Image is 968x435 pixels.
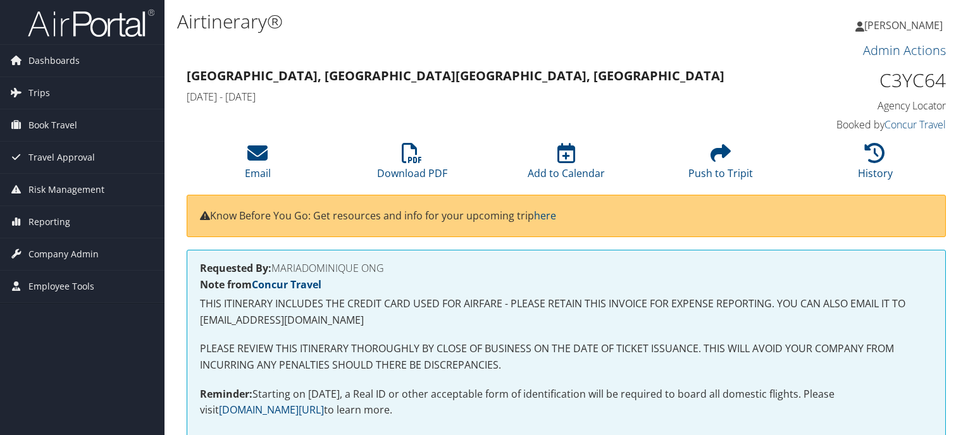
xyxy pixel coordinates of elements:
p: THIS ITINERARY INCLUDES THE CREDIT CARD USED FOR AIRFARE - PLEASE RETAIN THIS INVOICE FOR EXPENSE... [200,296,933,328]
p: Know Before You Go: Get resources and info for your upcoming trip [200,208,933,224]
strong: Reminder: [200,387,252,401]
strong: Requested By: [200,261,271,275]
a: History [858,150,893,180]
a: Email [245,150,271,180]
a: Download PDF [377,150,447,180]
strong: [GEOGRAPHIC_DATA], [GEOGRAPHIC_DATA] [GEOGRAPHIC_DATA], [GEOGRAPHIC_DATA] [187,67,724,84]
span: Book Travel [28,109,77,141]
a: Concur Travel [252,278,321,291]
a: [PERSON_NAME] [855,6,955,44]
h1: Airtinerary® [177,8,696,35]
h4: MARIADOMINIQUE ONG [200,263,933,273]
h4: Booked by [771,118,946,132]
p: PLEASE REVIEW THIS ITINERARY THOROUGHLY BY CLOSE OF BUSINESS ON THE DATE OF TICKET ISSUANCE. THIS... [200,341,933,373]
h4: Agency Locator [771,99,946,113]
span: [PERSON_NAME] [864,18,943,32]
p: Starting on [DATE], a Real ID or other acceptable form of identification will be required to boar... [200,386,933,419]
span: Employee Tools [28,271,94,302]
span: Risk Management [28,174,104,205]
span: Reporting [28,206,70,238]
h4: [DATE] - [DATE] [187,90,752,104]
a: Admin Actions [863,42,946,59]
strong: Note from [200,278,321,291]
span: Dashboards [28,45,80,77]
a: Concur Travel [884,118,946,132]
span: Travel Approval [28,142,95,173]
a: Push to Tripit [688,150,753,180]
h1: C3YC64 [771,67,946,94]
img: airportal-logo.png [28,8,154,38]
a: [DOMAIN_NAME][URL] [219,403,324,417]
span: Company Admin [28,238,99,270]
a: Add to Calendar [528,150,605,180]
a: here [534,209,556,223]
span: Trips [28,77,50,109]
